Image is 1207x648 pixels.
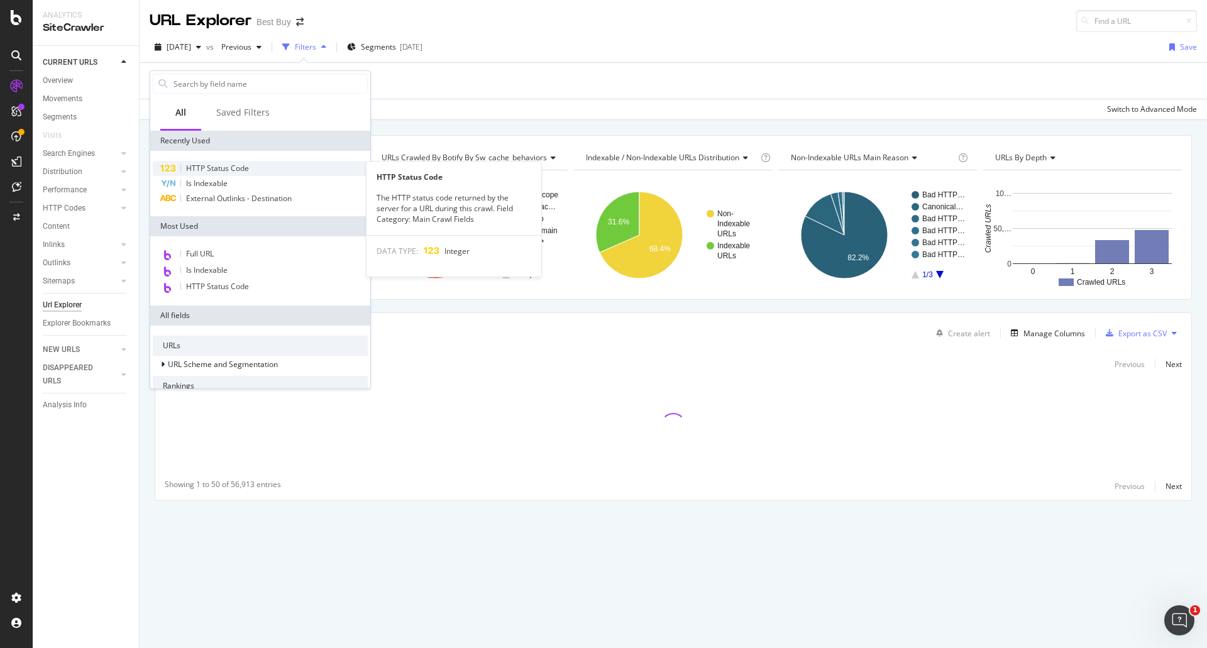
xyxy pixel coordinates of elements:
span: URLs Crawled By Botify By sw_cache_behaviors [382,152,547,163]
a: Distribution [43,165,118,178]
a: Outlinks [43,256,118,270]
div: arrow-right-arrow-left [296,18,304,26]
a: Inlinks [43,238,118,251]
div: Previous [1115,359,1145,370]
div: Segments [43,111,77,124]
div: Create alert [948,328,990,339]
div: A chart. [370,180,568,290]
svg: A chart. [574,180,773,290]
div: Url Explorer [43,299,82,312]
a: CURRENT URLS [43,56,118,69]
div: Export as CSV [1118,328,1167,339]
text: 1/3 [922,270,933,279]
text: URLs [717,251,736,260]
div: Saved Filters [216,106,270,119]
div: Previous [1115,481,1145,491]
div: Distribution [43,165,82,178]
span: Indexable / Non-Indexable URLs distribution [586,152,739,163]
a: Url Explorer [43,299,130,312]
div: Manage Columns [1023,328,1085,339]
span: HTTP Status Code [186,163,249,173]
div: CURRENT URLS [43,56,97,69]
text: Bad HTTP… [922,250,965,259]
a: Search Engines [43,147,118,160]
text: Non- [717,209,734,218]
span: Integer [444,246,470,256]
text: Indexable [717,219,750,228]
button: Next [1166,356,1182,371]
span: Non-Indexable URLs Main Reason [791,152,908,163]
a: NEW URLS [43,343,118,356]
text: 0 [1008,260,1012,268]
a: Movements [43,92,130,106]
text: 82.2% [847,253,869,262]
a: Explorer Bookmarks [43,317,130,330]
div: The HTTP status code returned by the server for a URL during this crawl. Field Category: Main Cra... [367,192,541,224]
text: Indexable [717,241,750,250]
div: HTTP Codes [43,202,85,215]
button: Previous [216,37,267,57]
input: Find a URL [1076,10,1197,32]
text: 2 [1110,267,1115,276]
span: Full URL [186,248,214,259]
button: Switch to Advanced Mode [1102,99,1197,119]
div: Switch to Advanced Mode [1107,104,1197,114]
div: All fields [150,305,370,326]
span: Is Indexable [186,265,228,275]
div: Analytics [43,10,129,21]
div: Performance [43,184,87,197]
span: 1 [1190,605,1200,615]
div: Content [43,220,70,233]
text: 1/4 [513,270,524,279]
div: [DATE] [400,41,422,52]
text: 0 [1031,267,1035,276]
a: HTTP Codes [43,202,118,215]
span: URLs by Depth [995,152,1047,163]
a: Overview [43,74,130,87]
a: Analysis Info [43,398,130,412]
button: [DATE] [150,37,206,57]
svg: A chart. [779,180,978,290]
div: Save [1180,41,1197,52]
span: URL Scheme and Segmentation [168,359,278,370]
span: External Outlinks - Destination [186,193,292,204]
div: Next [1166,481,1182,491]
button: Filters [277,37,331,57]
div: Analysis Info [43,398,87,412]
div: Next [1166,359,1182,370]
span: Is Indexable [186,178,228,189]
div: URLs [153,336,368,356]
div: Most Used [150,216,370,236]
button: Create alert [931,323,990,343]
iframe: Intercom live chat [1164,605,1194,635]
button: Save [1164,37,1197,57]
div: Inlinks [43,238,65,251]
button: Export as CSV [1101,323,1167,343]
div: HTTP Status Code [367,172,541,182]
div: URL Explorer [150,10,251,31]
a: Content [43,220,130,233]
a: DISAPPEARED URLS [43,361,118,388]
div: Visits [43,129,62,142]
svg: A chart. [983,180,1182,290]
div: Outlinks [43,256,70,270]
div: Best Buy [256,16,291,28]
div: Movements [43,92,82,106]
input: Search by field name [172,74,367,93]
a: Segments [43,111,130,124]
div: NEW URLS [43,343,80,356]
div: Recently Used [150,131,370,151]
text: URLs [717,229,736,238]
text: Bad HTTP… [922,190,965,199]
a: Visits [43,129,74,142]
div: Overview [43,74,73,87]
div: Showing 1 to 50 of 56,913 entries [165,479,281,494]
div: All [175,106,186,119]
text: Bad HTTP… [922,238,965,247]
text: 1 [1071,267,1075,276]
h4: Non-Indexable URLs Main Reason [788,148,956,168]
div: Sitemaps [43,275,75,288]
h4: URLs Crawled By Botify By sw_cache_behaviors [379,148,566,168]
